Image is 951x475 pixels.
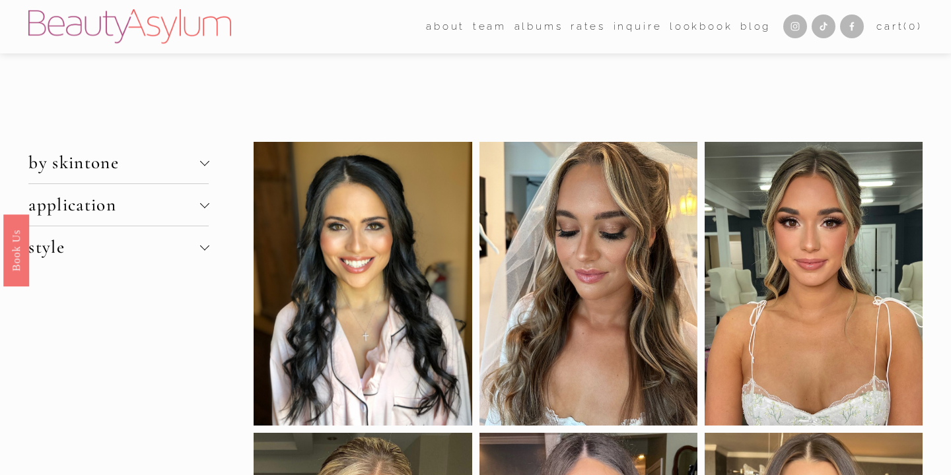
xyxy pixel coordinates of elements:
button: by skintone [28,142,209,183]
span: ( ) [903,20,922,32]
a: TikTok [812,15,835,38]
a: Rates [571,16,606,37]
span: style [28,236,199,258]
span: by skintone [28,152,199,174]
a: Book Us [3,214,29,286]
img: Beauty Asylum | Bridal Hair &amp; Makeup Charlotte &amp; Atlanta [28,9,231,44]
button: application [28,184,209,226]
a: Blog [740,16,771,37]
a: Cart(0) [876,18,923,36]
a: folder dropdown [426,16,465,37]
span: team [473,18,507,36]
a: Facebook [840,15,864,38]
span: 0 [909,20,917,32]
span: application [28,194,199,216]
a: Lookbook [670,16,733,37]
a: Inquire [614,16,662,37]
a: Instagram [783,15,807,38]
a: albums [514,16,563,37]
button: style [28,226,209,268]
a: folder dropdown [473,16,507,37]
span: about [426,18,465,36]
